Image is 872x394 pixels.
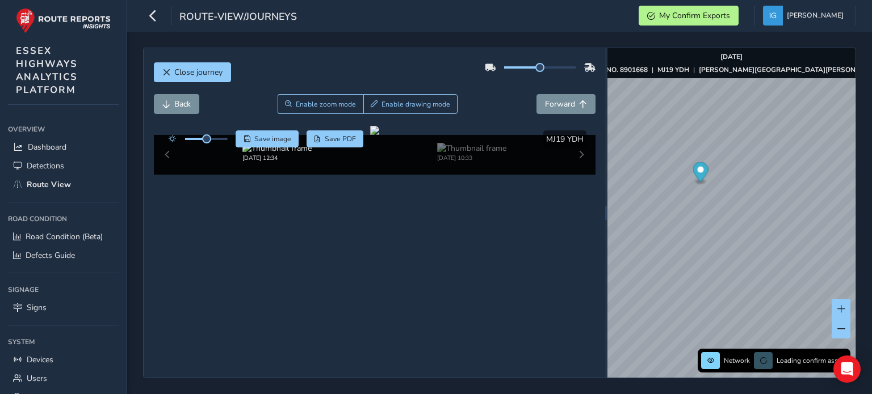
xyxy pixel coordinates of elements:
[28,142,66,152] span: Dashboard
[536,94,596,114] button: Forward
[174,67,223,78] span: Close journey
[242,143,312,154] img: Thumbnail frame
[236,130,299,147] button: Save
[27,354,53,365] span: Devices
[8,281,119,298] div: Signage
[16,44,78,96] span: ESSEX HIGHWAYS ANALYTICS PLATFORM
[724,356,750,365] span: Network
[545,99,575,109] span: Forward
[833,355,861,383] div: Open Intercom Messenger
[8,210,119,227] div: Road Condition
[659,10,730,21] span: My Confirm Exports
[8,227,119,246] a: Road Condition (Beta)
[363,94,458,114] button: Draw
[26,250,75,261] span: Defects Guide
[8,121,119,138] div: Overview
[8,333,119,350] div: System
[278,94,363,114] button: Zoom
[437,143,506,154] img: Thumbnail frame
[27,302,47,313] span: Signs
[787,6,844,26] span: [PERSON_NAME]
[8,246,119,265] a: Defects Guide
[8,298,119,317] a: Signs
[154,94,199,114] button: Back
[657,65,689,74] strong: MJ19 YDH
[8,175,119,194] a: Route View
[381,100,450,109] span: Enable drawing mode
[242,154,312,162] div: [DATE] 12:34
[777,356,847,365] span: Loading confirm assets
[16,8,111,33] img: rr logo
[8,156,119,175] a: Detections
[27,160,64,171] span: Detections
[27,179,71,190] span: Route View
[174,99,191,109] span: Back
[437,154,506,162] div: [DATE] 10:33
[8,350,119,369] a: Devices
[763,6,783,26] img: diamond-layout
[179,10,297,26] span: route-view/journeys
[8,138,119,156] a: Dashboard
[307,130,364,147] button: PDF
[582,65,648,74] strong: ASSET NO. 8901668
[154,62,231,82] button: Close journey
[27,373,47,384] span: Users
[546,134,584,145] span: MJ19 YDH
[254,134,291,143] span: Save image
[8,369,119,388] a: Users
[693,162,708,185] div: Map marker
[639,6,739,26] button: My Confirm Exports
[296,100,356,109] span: Enable zoom mode
[26,231,103,242] span: Road Condition (Beta)
[720,52,743,61] strong: [DATE]
[763,6,848,26] button: [PERSON_NAME]
[325,134,356,143] span: Save PDF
